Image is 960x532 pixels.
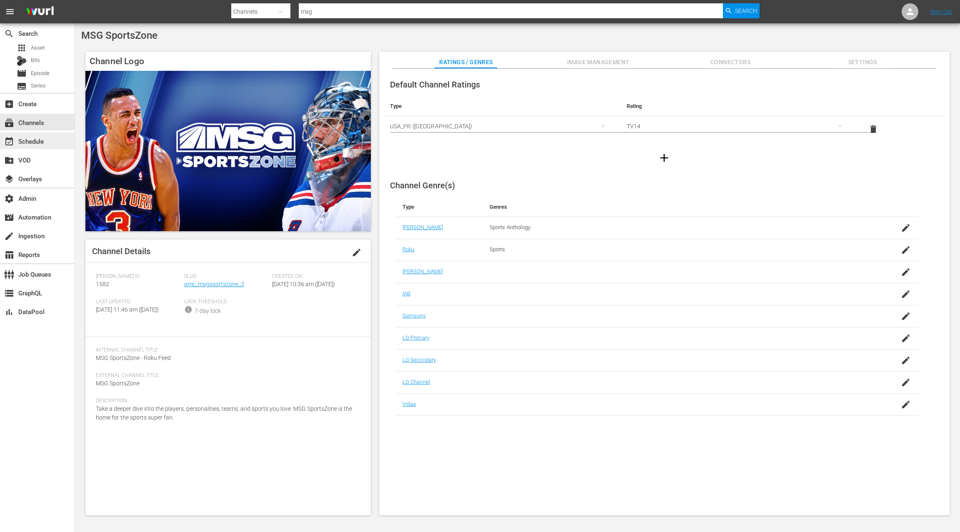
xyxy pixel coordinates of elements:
span: Lock Threshold: [184,299,268,305]
a: LG Primary [402,335,429,341]
a: amc_msgsportszone_3 [184,281,244,287]
span: Ingestion [4,231,14,241]
span: Settings [831,57,894,67]
span: MSG SportsZone - Roku Feed [96,355,171,361]
a: Samsung [402,312,426,319]
span: [DATE] 10:36 am ([DATE]) [272,281,335,287]
span: Last Updated: [96,299,180,305]
th: Rating [620,96,857,116]
span: edit [352,247,362,257]
span: Channels [4,118,14,128]
h4: Channel Logo [85,52,371,71]
span: 1582 [96,281,109,287]
a: IAB [402,290,410,297]
a: Vidaa [402,401,416,407]
span: Image Management [567,57,630,67]
span: Take a deeper dive into the players, personalities, teams, and sports you love. MSG SportsZone is... [96,405,352,421]
div: Bits [17,56,27,66]
span: delete [868,124,878,134]
div: 7-day lock [195,307,221,315]
img: ans4CAIJ8jUAAAAAAAAAAAAAAAAAAAAAAAAgQb4GAAAAAAAAAAAAAAAAAAAAAAAAJMjXAAAAAAAAAAAAAAAAAAAAAAAAgAT5G... [20,2,60,22]
span: Created On: [272,273,356,280]
span: Connectors [699,57,762,67]
span: info [184,305,192,314]
span: Search [735,3,757,18]
span: Description: [96,398,356,405]
span: Channel Details [92,246,150,256]
th: Type [396,197,483,217]
span: Schedule [4,137,14,147]
span: Create [4,99,14,109]
a: LG Channel [402,379,430,385]
span: menu [5,7,15,17]
span: Asset [31,44,45,52]
a: Sign Out [930,8,952,15]
div: USA_PR ([GEOGRAPHIC_DATA]) [390,115,613,138]
span: VOD [4,155,14,165]
span: Reports [4,250,14,260]
span: Overlays [4,174,14,184]
span: Series [17,81,27,91]
span: [DATE] 11:46 am ([DATE]) [96,306,159,313]
img: MSG SportsZone [85,71,371,231]
span: Bits [31,56,40,65]
a: [PERSON_NAME] [402,224,443,230]
span: Admin [4,194,14,204]
table: simple table [383,96,945,142]
button: delete [863,119,883,139]
div: TV14 [627,115,850,138]
span: Automation [4,212,14,222]
span: Job Queues [4,270,14,280]
span: Episode [17,68,27,78]
span: Channel Genre(s) [390,180,455,190]
span: DataPool [4,307,14,317]
span: GraphQL [4,288,14,298]
a: Roku [402,246,415,252]
th: Genres [483,197,860,217]
th: Type [383,96,620,116]
span: Episode [31,69,50,77]
span: Internal Channel Title: [96,347,356,354]
button: Search [723,3,760,18]
span: [PERSON_NAME] ID: [96,273,180,280]
span: Asset [17,43,27,53]
a: LG Secondary [402,357,436,363]
button: edit [347,242,367,262]
span: MSG SportsZone [81,30,157,41]
span: External Channel Title: [96,372,356,379]
span: MSG SportsZone [96,380,140,387]
span: Slug: [184,273,268,280]
span: Ratings / Genres [435,57,497,67]
span: Series [31,82,46,90]
a: [PERSON_NAME] [402,268,443,275]
span: Search [4,29,14,39]
span: Default Channel Ratings [390,80,480,90]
